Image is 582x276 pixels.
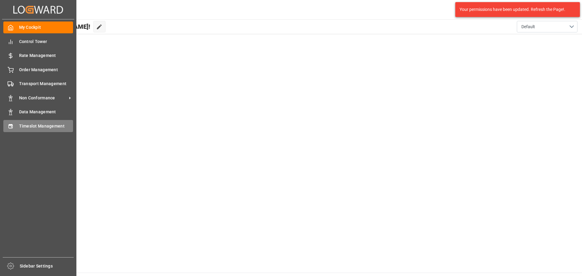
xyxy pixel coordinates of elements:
[3,22,73,33] a: My Cockpit
[3,120,73,132] a: Timeslot Management
[3,50,73,62] a: Rate Management
[19,95,67,101] span: Non Conformance
[20,263,74,269] span: Sidebar Settings
[3,106,73,118] a: Data Management
[19,67,73,73] span: Order Management
[25,21,90,32] span: Hello [PERSON_NAME]!
[521,24,535,30] span: Default
[19,123,73,129] span: Timeslot Management
[19,109,73,115] span: Data Management
[517,21,577,32] button: open menu
[3,78,73,90] a: Transport Management
[3,64,73,75] a: Order Management
[19,24,73,31] span: My Cockpit
[460,6,571,13] div: Your permissions have been updated. Refresh the Page!.
[19,38,73,45] span: Control Tower
[19,81,73,87] span: Transport Management
[19,52,73,59] span: Rate Management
